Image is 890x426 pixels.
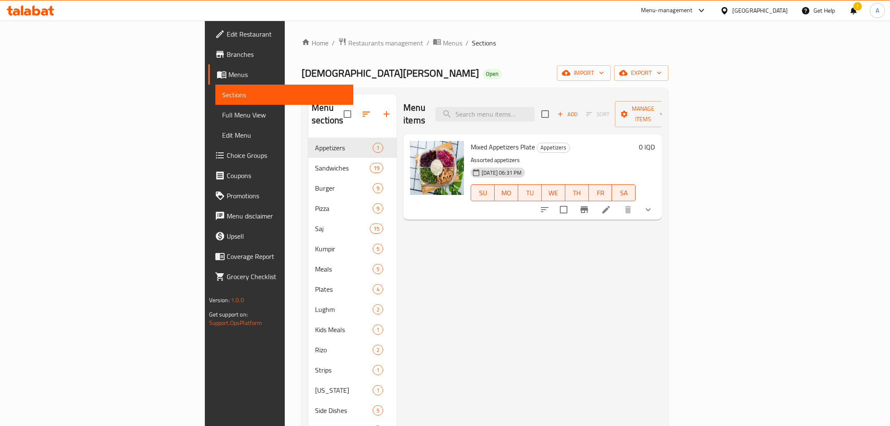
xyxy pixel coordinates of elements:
div: [US_STATE]1 [308,380,397,400]
span: Sections [472,38,496,48]
span: 9 [373,184,383,192]
div: items [373,264,383,274]
span: Strips [315,365,373,375]
span: 1 [373,144,383,152]
button: SA [612,184,636,201]
div: Strips1 [308,360,397,380]
div: Appetizers1 [308,138,397,158]
span: Side Dishes [315,405,373,415]
span: Appetizers [315,143,373,153]
span: Restaurants management [348,38,423,48]
span: 5 [373,245,383,253]
nav: breadcrumb [302,37,668,48]
a: Coverage Report [208,246,353,266]
span: Edit Menu [222,130,347,140]
span: TU [522,187,538,199]
span: SU [474,187,491,199]
a: Sections [215,85,353,105]
a: Edit Menu [215,125,353,145]
button: export [614,65,668,81]
div: Meals5 [308,259,397,279]
div: Kids Meals [315,325,373,335]
span: Pizza [315,203,373,213]
span: Version: [209,295,230,306]
a: Edit menu item [601,205,611,215]
span: 15 [370,225,383,233]
p: Assorted appetizers [471,155,636,165]
div: Plates4 [308,279,397,299]
button: show more [638,200,658,220]
h2: Menu items [403,101,425,127]
div: items [370,163,383,173]
a: Choice Groups [208,145,353,165]
a: Promotions [208,186,353,206]
span: Coupons [227,170,347,181]
button: SU [471,184,495,201]
span: FR [592,187,609,199]
div: Rizo2 [308,340,397,360]
button: import [557,65,611,81]
span: Promotions [227,191,347,201]
div: items [373,345,383,355]
a: Coupons [208,165,353,186]
span: Full Menu View [222,110,347,120]
span: Grocery Checklist [227,272,347,282]
a: Grocery Checklist [208,266,353,287]
span: Mixed Appetizers Plate [471,141,535,153]
img: Mixed Appetizers Plate [410,141,464,195]
button: sort-choices [535,200,555,220]
span: 5 [373,265,383,273]
div: Sandwiches [315,163,370,173]
div: items [373,183,383,193]
div: items [370,224,383,234]
div: Saj [315,224,370,234]
span: 19 [370,164,383,172]
a: Full Menu View [215,105,353,125]
svg: Show Choices [643,205,653,215]
span: 9 [373,205,383,213]
li: / [466,38,469,48]
span: 2 [373,346,383,354]
div: items [373,304,383,314]
div: Kumpir5 [308,239,397,259]
div: Kids Meals1 [308,319,397,340]
input: search [435,107,535,122]
span: TH [569,187,585,199]
span: Select section first [581,108,615,121]
span: SA [615,187,632,199]
span: Menus [443,38,462,48]
button: FR [589,184,612,201]
div: items [373,284,383,294]
button: Add [554,108,581,121]
span: Upsell [227,231,347,241]
div: [GEOGRAPHIC_DATA] [732,6,788,15]
span: 1 [373,326,383,334]
button: delete [618,200,638,220]
button: Branch-specific-item [574,200,594,220]
button: Add section [376,104,397,124]
li: / [426,38,429,48]
span: [US_STATE] [315,385,373,395]
div: Sandwiches19 [308,158,397,178]
span: Kumpir [315,244,373,254]
a: Upsell [208,226,353,246]
div: Appetizers [537,143,570,153]
span: Sort sections [356,104,376,124]
span: Plates [315,284,373,294]
span: Lughm [315,304,373,314]
span: Get support on: [209,309,248,320]
span: Manage items [622,104,665,125]
button: Manage items [615,101,671,127]
span: 4 [373,285,383,293]
span: [DEMOGRAPHIC_DATA][PERSON_NAME] [302,64,479,83]
span: 1 [373,386,383,394]
div: items [373,325,383,335]
span: Burger [315,183,373,193]
span: Select to update [555,201,572,218]
a: Support.OpsPlatform [209,317,262,328]
span: 2 [373,306,383,314]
